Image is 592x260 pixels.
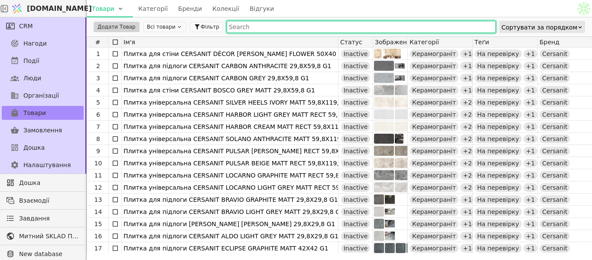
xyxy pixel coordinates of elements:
[501,21,577,33] div: Сортувати за порядком
[88,121,108,133] div: 7
[2,123,84,137] a: Замовлення
[341,74,371,82] div: Inactive
[524,135,538,143] div: + 1
[124,60,336,72] div: Плитка для підлоги CERSANIT CARBON ANTHRACITE 29,8X59,8 G1
[540,110,570,119] div: Cersanit
[23,126,62,135] span: Замовлення
[124,242,336,254] div: Плитка для підлоги CERSANIT ECLIPSE GRAPHITE MATT 42X42 G1
[124,109,336,121] div: Плитка універсальна CERSANIT HARBOR LIGHT GREY MATT RECT 59,8X119,8 G1
[410,220,459,228] div: Керамограніт
[88,60,108,72] div: 2
[143,22,186,32] button: Всі товари
[524,159,538,168] div: + 1
[460,220,519,228] div: + 1 other category
[540,74,570,82] div: Cersanit
[475,122,522,131] div: На перевірку
[124,169,336,181] div: Плитка універсальна CERSANIT LOCARNO GRAPHITE MATT RECT 59,8X119,8 G1
[524,122,538,131] div: + 1
[124,133,336,145] div: Плитка універсальна CERSANIT SOLANO ANTHRACITE MATT 59,8X119,8 G1
[524,110,538,119] div: + 1
[540,195,570,204] div: Cersanit
[540,220,570,228] div: Cersanit
[475,147,522,155] div: На перевірку
[124,121,336,133] div: Плитка універсальна CERSANIT HARBOR CREAM MATT RECT 59,8X119,8 G1
[460,171,519,180] div: + 2 other category
[124,157,336,169] div: Плитка універсальна CERSANIT PULSAR BEIGE MATT RECT 59,8X119,8 G1
[540,207,570,216] div: Cersanit
[19,232,79,241] span: Митний SKLAD Плитка, сантехніка, меблі до ванни
[475,244,522,253] div: На перевірку
[410,122,459,131] div: Керамограніт
[341,207,371,216] div: Inactive
[475,207,522,216] div: На перевірку
[2,89,84,102] a: Організації
[475,98,522,107] div: На перевірку
[475,135,522,143] div: На перевірку
[19,22,33,31] span: CRM
[341,183,371,192] div: Inactive
[410,195,459,204] div: Керамограніт
[460,62,519,70] div: + 1 other category
[88,230,108,242] div: 16
[88,133,108,145] div: 8
[2,36,84,50] a: Нагоди
[540,147,570,155] div: Cersanit
[410,207,459,216] div: Керамограніт
[2,71,84,85] a: Люди
[190,22,223,32] button: Фільтр
[524,74,538,82] div: + 1
[341,122,371,131] div: Inactive
[524,86,538,95] div: + 1
[124,194,336,206] div: Плитка для підлоги CERSANIT BRAVIO GRAPHITE MATT 29,8X29,8 G1
[124,218,336,230] div: Плитка для підлоги [PERSON_NAME] [PERSON_NAME] 29,8X29,8 G1
[410,244,459,253] div: Керамограніт
[540,39,559,46] span: Бренд
[524,147,538,155] div: + 1
[88,84,108,96] div: 4
[124,145,336,157] div: Плитка універсальна CERSANIT PULSAR [PERSON_NAME] RECT 59,8X119,8 G1
[88,96,108,109] div: 5
[341,159,371,168] div: Inactive
[124,84,336,96] div: Плитка для стіни CERSANIT BOSCO GREY MATT 29,8X59,8 G1
[410,49,459,58] div: Керамограніт
[475,183,522,192] div: На перевірку
[410,135,459,143] div: Керамограніт
[410,110,459,119] div: Керамограніт
[341,147,371,155] div: Inactive
[460,147,519,155] div: + 2 other category
[2,141,84,155] a: Дошка
[19,178,79,188] span: Дошка
[460,98,519,107] div: + 2 other category
[88,218,108,230] div: 15
[23,91,59,100] span: Організації
[410,159,459,168] div: Керамограніт
[475,86,522,95] div: На перевірку
[2,19,84,33] a: CRM
[341,220,371,228] div: Inactive
[475,232,522,240] div: На перевірку
[124,48,336,60] div: Плитка для стіни CERSANIT DÉCOR [PERSON_NAME] FLOWER 50X40
[19,250,79,259] span: New database
[23,109,46,118] span: Товари
[524,220,538,228] div: + 1
[475,195,522,204] div: На перевірку
[475,171,522,180] div: На перевірку
[540,86,570,95] div: Cersanit
[475,159,522,168] div: На перевірку
[88,72,108,84] div: 3
[19,196,79,205] span: Взаємодії
[410,74,459,82] div: Керамограніт
[475,39,489,46] span: Теґи
[23,56,39,66] span: Події
[201,23,219,31] span: Фільтр
[524,232,538,240] div: + 1
[524,171,538,180] div: + 1
[410,183,459,192] div: Керамограніт
[540,183,570,192] div: Cersanit
[524,195,538,204] div: + 1
[460,135,519,143] div: + 2 other category
[23,39,47,48] span: Нагоди
[341,86,371,95] div: Inactive
[341,110,371,119] div: Inactive
[410,86,459,95] div: Керамограніт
